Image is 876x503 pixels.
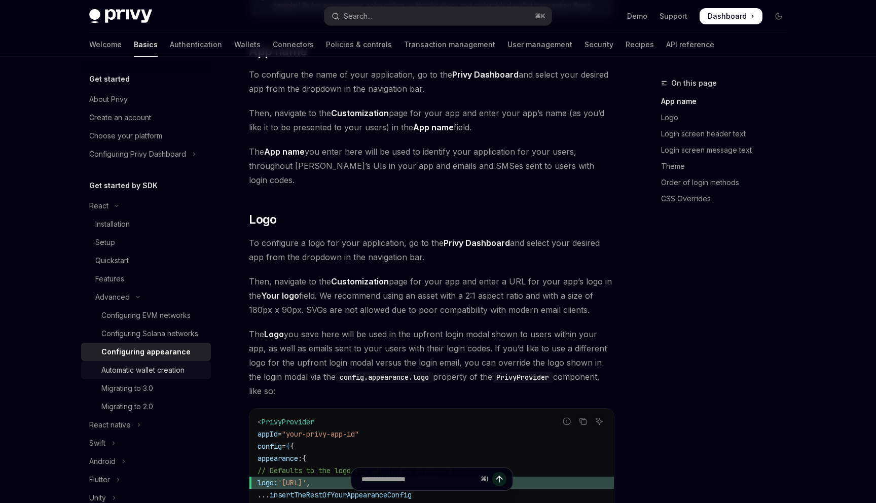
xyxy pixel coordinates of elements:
div: Android [89,455,116,468]
a: Features [81,270,211,288]
div: Search... [344,10,372,22]
a: CSS Overrides [661,191,795,207]
span: Then, navigate to the page for your app and enter a URL for your app’s logo in the field. We reco... [249,274,614,317]
a: Configuring appearance [81,343,211,361]
button: Ask AI [593,415,606,428]
span: PrivyProvider [262,417,314,426]
button: Toggle Advanced section [81,288,211,306]
div: About Privy [89,93,128,105]
a: About Privy [81,90,211,109]
a: API reference [666,32,714,57]
div: Create an account [89,112,151,124]
div: Configuring appearance [101,346,191,358]
span: Then, navigate to the page for your app and enter your app’s name (as you’d like it to be present... [249,106,614,134]
div: Migrating to 2.0 [101,401,153,413]
div: Flutter [89,474,110,486]
strong: App name [264,147,305,157]
button: Toggle Android section [81,452,211,471]
span: Logo [249,211,277,228]
button: Copy the contents from the code block [576,415,590,428]
span: On this page [671,77,717,89]
img: dark logo [89,9,152,23]
a: Wallets [234,32,261,57]
div: Quickstart [95,255,129,267]
span: { [290,442,294,451]
span: appId [258,429,278,439]
span: The you save here will be used in the upfront login modal shown to users within your app, as well... [249,327,614,398]
strong: Your logo [261,291,299,301]
strong: Customization [331,276,389,286]
button: Toggle Flutter section [81,471,211,489]
strong: Privy Dashboard [452,69,519,80]
a: Choose your platform [81,127,211,145]
a: Configuring EVM networks [81,306,211,325]
span: config [258,442,282,451]
div: Setup [95,236,115,248]
a: Theme [661,158,795,174]
a: Authentication [170,32,222,57]
strong: Customization [331,108,389,118]
span: { [286,442,290,451]
div: Installation [95,218,130,230]
a: Create an account [81,109,211,127]
span: = [282,442,286,451]
a: Login screen message text [661,142,795,158]
code: PrivyProvider [492,372,553,383]
strong: App name [413,122,454,132]
span: To configure the name of your application, go to the and select your desired app from the dropdow... [249,67,614,96]
button: Toggle React section [81,197,211,215]
a: Demo [627,11,647,21]
a: Logo [661,110,795,126]
div: Automatic wallet creation [101,364,185,376]
div: Configuring Privy Dashboard [89,148,186,160]
a: Migrating to 2.0 [81,398,211,416]
a: Order of login methods [661,174,795,191]
h5: Get started [89,73,130,85]
div: Configuring EVM networks [101,309,191,321]
button: Toggle React native section [81,416,211,434]
a: Security [585,32,613,57]
button: Toggle Configuring Privy Dashboard section [81,145,211,163]
div: Advanced [95,291,130,303]
div: Features [95,273,124,285]
a: User management [507,32,572,57]
a: Connectors [273,32,314,57]
a: Setup [81,233,211,251]
code: config.appearance.logo [336,372,433,383]
div: Choose your platform [89,130,162,142]
button: Toggle Swift section [81,434,211,452]
span: "your-privy-app-id" [282,429,359,439]
strong: Privy Dashboard [444,238,510,248]
div: React [89,200,108,212]
a: Migrating to 3.0 [81,379,211,398]
a: Basics [134,32,158,57]
div: Configuring Solana networks [101,328,198,340]
a: Configuring Solana networks [81,325,211,343]
a: Policies & controls [326,32,392,57]
span: appearance: [258,454,302,463]
span: Dashboard [708,11,747,21]
a: Transaction management [404,32,495,57]
span: < [258,417,262,426]
h5: Get started by SDK [89,179,158,192]
button: Toggle dark mode [771,8,787,24]
span: = [278,429,282,439]
a: Automatic wallet creation [81,361,211,379]
div: Swift [89,437,105,449]
a: App name [661,93,795,110]
span: ⌘ K [535,12,545,20]
a: Installation [81,215,211,233]
button: Report incorrect code [560,415,573,428]
a: Dashboard [700,8,762,24]
a: Login screen header text [661,126,795,142]
a: Support [660,11,687,21]
button: Open search [324,7,552,25]
span: To configure a logo for your application, go to the and select your desired app from the dropdown... [249,236,614,264]
a: Welcome [89,32,122,57]
span: The you enter here will be used to identify your application for your users, throughout [PERSON_N... [249,145,614,187]
input: Ask a question... [361,468,477,490]
a: Quickstart [81,251,211,270]
strong: Logo [264,329,284,339]
a: Recipes [626,32,654,57]
div: React native [89,419,131,431]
